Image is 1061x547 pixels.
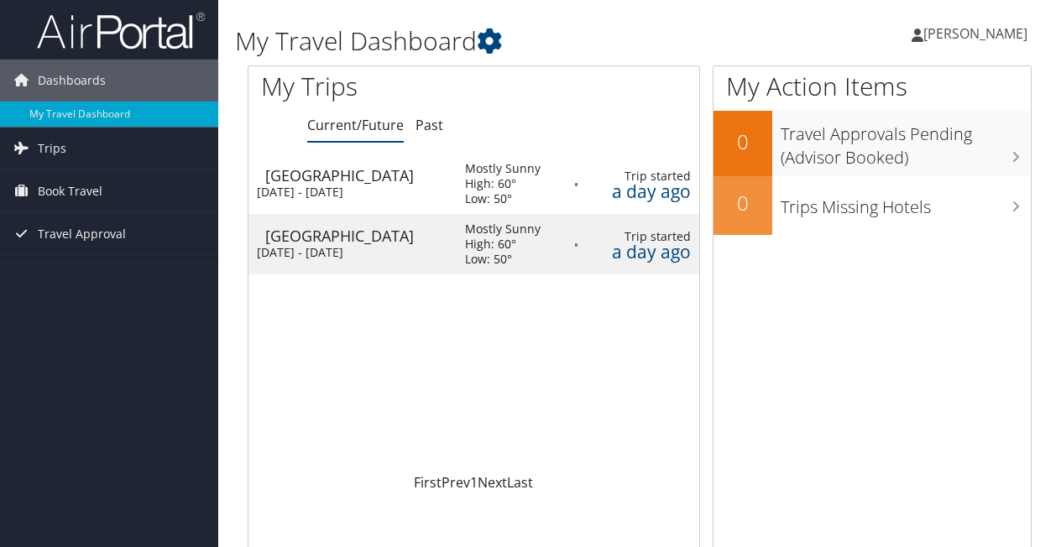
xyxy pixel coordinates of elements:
[442,473,470,492] a: Prev
[781,187,1031,219] h3: Trips Missing Hotels
[923,24,1027,43] span: [PERSON_NAME]
[38,213,126,255] span: Travel Approval
[414,473,442,492] a: First
[478,473,507,492] a: Next
[257,245,440,260] div: [DATE] - [DATE]
[470,473,478,492] a: 1
[594,184,690,199] div: a day ago
[257,185,440,200] div: [DATE] - [DATE]
[307,116,404,134] a: Current/Future
[265,168,448,183] div: [GEOGRAPHIC_DATA]
[594,244,690,259] div: a day ago
[416,116,443,134] a: Past
[507,473,533,492] a: Last
[781,114,1031,169] h3: Travel Approvals Pending (Advisor Booked)
[465,191,541,206] div: Low: 50°
[38,170,102,212] span: Book Travel
[594,169,690,184] div: Trip started
[465,252,541,267] div: Low: 50°
[713,111,1031,175] a: 0Travel Approvals Pending (Advisor Booked)
[38,128,66,169] span: Trips
[594,229,690,244] div: Trip started
[465,176,541,191] div: High: 60°
[713,189,772,217] h2: 0
[261,69,499,104] h1: My Trips
[465,221,541,237] div: Mostly Sunny
[713,69,1031,104] h1: My Action Items
[713,128,772,156] h2: 0
[465,161,541,176] div: Mostly Sunny
[265,228,448,243] div: [GEOGRAPHIC_DATA]
[575,243,578,247] img: alert-flat-solid-info.png
[235,23,775,59] h1: My Travel Dashboard
[38,60,106,102] span: Dashboards
[37,11,205,50] img: airportal-logo.png
[912,8,1044,59] a: [PERSON_NAME]
[465,237,541,252] div: High: 60°
[713,176,1031,235] a: 0Trips Missing Hotels
[575,183,578,186] img: alert-flat-solid-info.png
